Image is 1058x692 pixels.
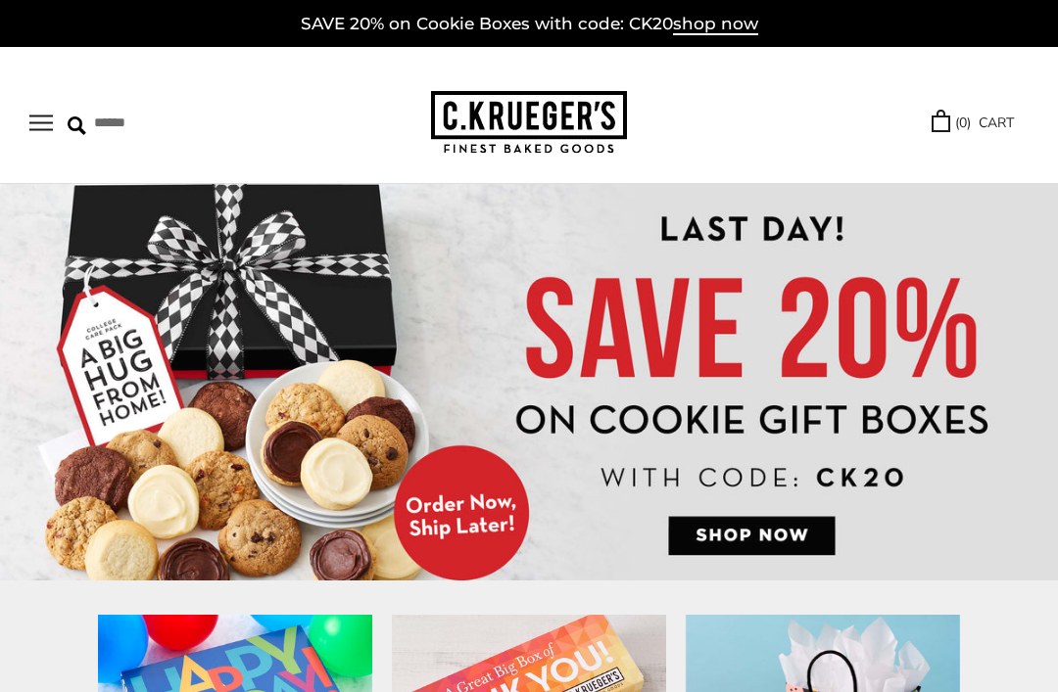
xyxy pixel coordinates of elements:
img: Search [68,116,86,135]
img: C.KRUEGER'S [431,91,627,155]
button: Open navigation [29,115,53,131]
span: shop now [673,14,758,35]
input: Search [68,108,268,138]
a: (0) CART [932,112,1014,134]
a: SAVE 20% on Cookie Boxes with code: CK20shop now [301,14,758,35]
